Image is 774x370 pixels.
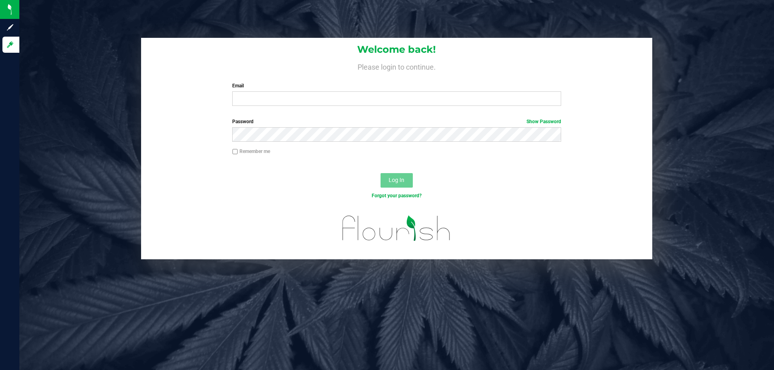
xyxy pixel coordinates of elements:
[141,61,652,71] h4: Please login to continue.
[333,208,460,249] img: flourish_logo.svg
[141,44,652,55] h1: Welcome back!
[389,177,404,183] span: Log In
[232,148,270,155] label: Remember me
[6,41,14,49] inline-svg: Log in
[381,173,413,188] button: Log In
[372,193,422,198] a: Forgot your password?
[526,119,561,124] a: Show Password
[232,82,561,89] label: Email
[232,149,238,155] input: Remember me
[6,23,14,31] inline-svg: Sign up
[232,119,254,124] span: Password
